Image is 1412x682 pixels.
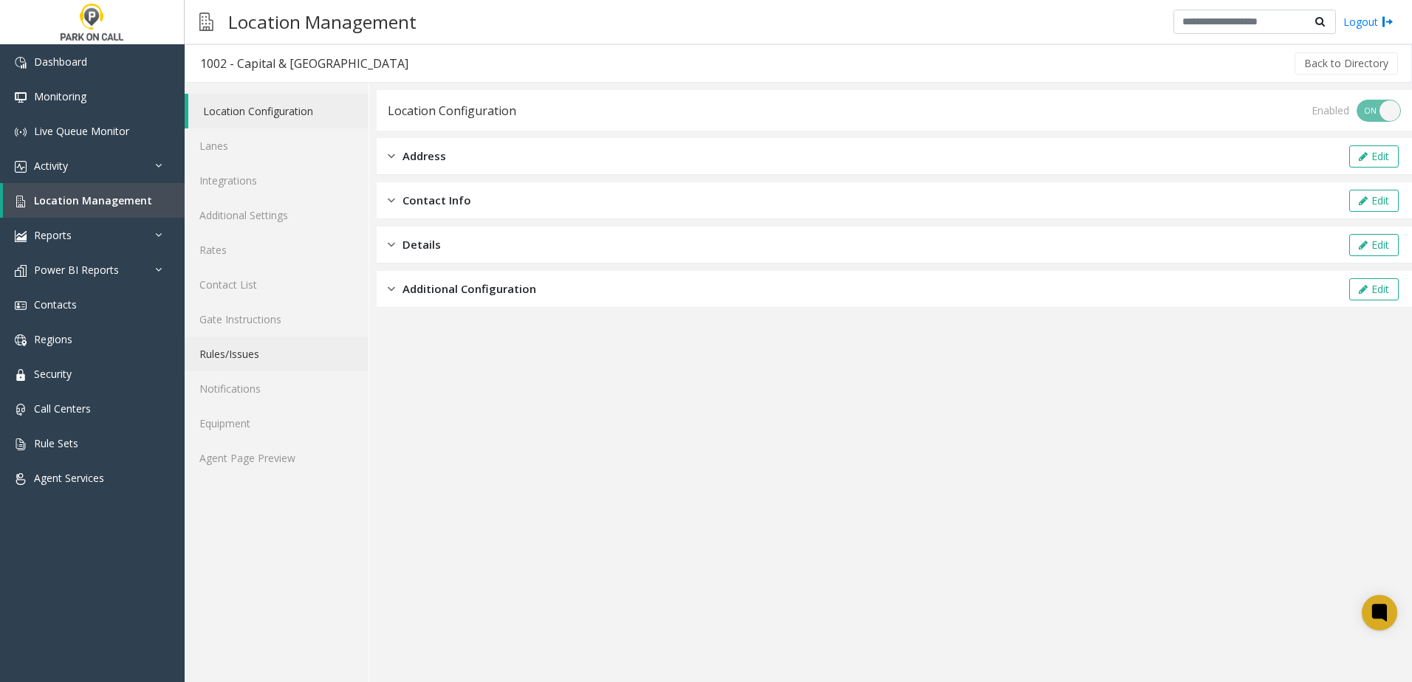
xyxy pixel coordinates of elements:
[185,337,369,371] a: Rules/Issues
[388,148,395,165] img: closed
[402,148,446,165] span: Address
[185,128,369,163] a: Lanes
[15,92,27,103] img: 'icon'
[402,236,441,253] span: Details
[1382,14,1394,30] img: logout
[34,367,72,381] span: Security
[1349,190,1399,212] button: Edit
[200,54,408,73] div: 1002 - Capital & [GEOGRAPHIC_DATA]
[185,198,369,232] a: Additional Settings
[34,332,72,346] span: Regions
[388,236,395,253] img: closed
[15,369,27,381] img: 'icon'
[15,196,27,207] img: 'icon'
[388,280,395,297] img: closed
[185,441,369,475] a: Agent Page Preview
[15,161,27,173] img: 'icon'
[15,300,27,311] img: 'icon'
[185,267,369,302] a: Contact List
[15,404,27,416] img: 'icon'
[1343,14,1394,30] a: Logout
[185,232,369,267] a: Rates
[185,371,369,406] a: Notifications
[15,334,27,346] img: 'icon'
[1295,52,1398,75] button: Back to Directory
[34,124,129,138] span: Live Queue Monitor
[1349,145,1399,168] button: Edit
[15,230,27,242] img: 'icon'
[34,193,152,207] span: Location Management
[185,406,369,441] a: Equipment
[34,297,77,311] span: Contacts
[388,192,395,209] img: closed
[34,263,119,277] span: Power BI Reports
[3,183,185,218] a: Location Management
[15,473,27,485] img: 'icon'
[34,159,68,173] span: Activity
[402,280,536,297] span: Additional Configuration
[15,265,27,277] img: 'icon'
[185,163,369,198] a: Integrations
[34,402,91,416] span: Call Centers
[1349,278,1399,300] button: Edit
[34,471,104,485] span: Agent Services
[34,89,86,103] span: Monitoring
[388,101,516,120] div: Location Configuration
[221,4,424,40] h3: Location Management
[15,438,27,450] img: 'icon'
[402,192,471,209] span: Contact Info
[1312,103,1349,118] div: Enabled
[199,4,213,40] img: pageIcon
[34,228,72,242] span: Reports
[15,57,27,69] img: 'icon'
[185,302,369,337] a: Gate Instructions
[34,436,78,450] span: Rule Sets
[15,126,27,138] img: 'icon'
[1349,234,1399,256] button: Edit
[34,55,87,69] span: Dashboard
[188,94,369,128] a: Location Configuration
